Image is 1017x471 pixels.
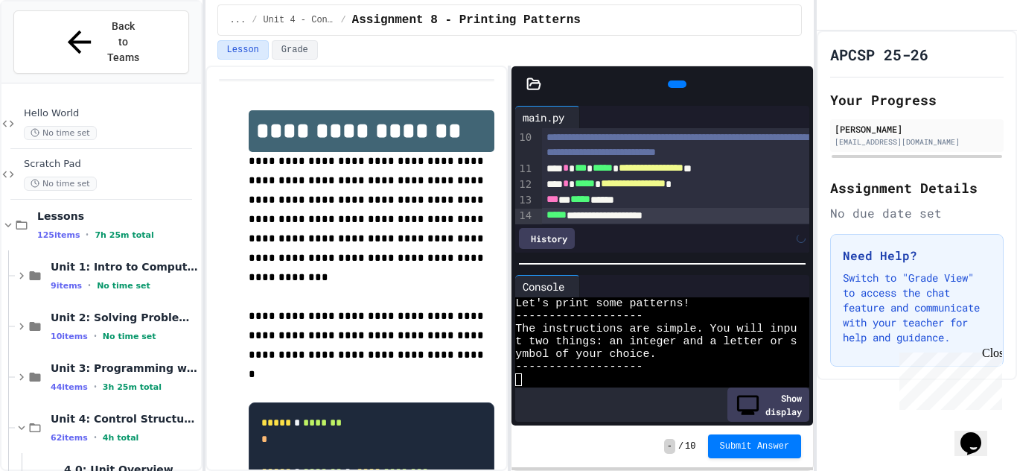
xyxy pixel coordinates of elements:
span: Submit Answer [720,440,790,452]
span: • [94,432,97,443]
span: Scratch Pad [24,158,198,171]
h2: Assignment Details [830,177,1004,198]
div: Console [515,275,580,297]
span: t two things: an integer and a letter or s [515,335,797,348]
span: Assignment 8 - Printing Patterns [352,11,581,29]
span: / [340,14,345,26]
div: 14 [515,209,534,224]
span: 62 items [51,433,88,443]
div: 15 [515,224,534,239]
span: Unit 4: Control Structures [51,412,198,426]
span: - [664,439,675,454]
span: No time set [103,332,156,341]
h3: Need Help? [843,247,991,265]
span: No time set [24,126,97,140]
span: Unit 1: Intro to Computer Science [51,260,198,274]
div: 10 [515,130,534,162]
div: [PERSON_NAME] [835,122,999,136]
div: 11 [515,162,534,177]
span: Back to Teams [106,19,141,66]
span: ... [230,14,246,26]
span: 7h 25m total [95,230,153,240]
button: Lesson [217,40,269,60]
span: 9 items [51,281,82,291]
span: • [94,330,97,342]
div: Show display [727,388,809,422]
p: Switch to "Grade View" to access the chat feature and communicate with your teacher for help and ... [843,271,991,345]
button: Grade [272,40,318,60]
span: No time set [97,281,150,291]
span: 10 items [51,332,88,341]
span: ymbol of your choice. [515,348,656,361]
span: ------------------- [515,361,643,373]
div: 12 [515,177,534,193]
button: Submit Answer [708,434,802,458]
div: [EMAIL_ADDRESS][DOMAIN_NAME] [835,136,999,148]
span: Unit 4 - Control Structures [263,14,334,26]
span: 44 items [51,382,88,392]
div: main.py [515,106,580,128]
span: Let's print some patterns! [515,297,689,310]
span: ------------------- [515,310,643,323]
span: Lessons [37,209,198,223]
span: 10 [685,440,695,452]
span: Unit 2: Solving Problems in Computer Science [51,311,198,324]
span: • [94,381,97,393]
h1: APCSP 25-26 [830,44,928,65]
span: No time set [24,177,97,191]
div: Chat with us now!Close [6,6,103,95]
div: History [519,228,575,249]
span: / [678,440,683,452]
span: The instructions are simple. You will inpu [515,323,797,335]
div: Console [515,279,572,294]
span: Hello World [24,107,198,120]
button: Back to Teams [13,10,189,74]
iframe: chat widget [954,411,1002,456]
span: Unit 3: Programming with Python [51,361,198,375]
div: 13 [515,193,534,209]
span: • [88,279,91,291]
span: 4h total [103,433,139,443]
h2: Your Progress [830,89,1004,110]
span: 3h 25m total [103,382,162,392]
div: No due date set [830,204,1004,222]
span: • [86,229,89,241]
span: 125 items [37,230,80,240]
iframe: chat widget [893,347,1002,410]
span: / [252,14,257,26]
div: main.py [515,110,572,125]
